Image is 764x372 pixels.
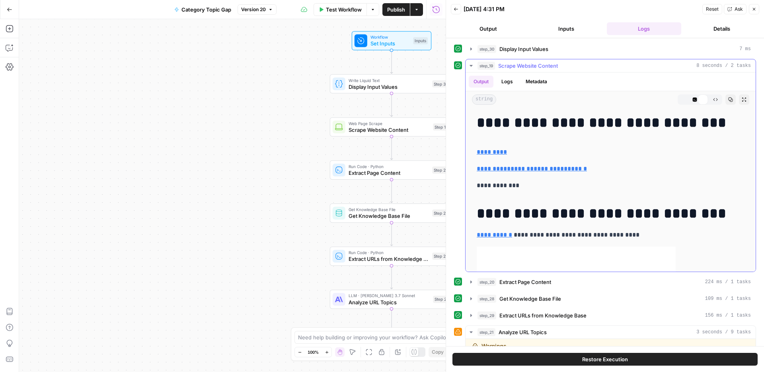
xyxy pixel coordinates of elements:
[238,4,277,15] button: Version 20
[466,292,756,305] button: 109 ms / 1 tasks
[349,298,430,306] span: Analyze URL Topics
[349,292,430,299] span: LLM · [PERSON_NAME] 3.7 Sonnet
[529,22,604,35] button: Inputs
[499,328,547,336] span: Analyze URL Topics
[433,123,450,131] div: Step 19
[582,355,628,363] span: Restore Execution
[466,309,756,322] button: 156 ms / 1 tasks
[429,347,447,357] button: Copy
[452,353,758,366] button: Restore Execution
[308,349,319,355] span: 100%
[241,6,266,13] span: Version 20
[466,276,756,288] button: 224 ms / 1 tasks
[607,22,682,35] button: Logs
[382,3,410,16] button: Publish
[472,94,496,105] span: string
[521,76,552,88] button: Metadata
[330,117,454,137] div: Web Page ScrapeScrape Website ContentStep 19
[181,6,231,14] span: Category Topic Gap
[705,278,751,286] span: 224 ms / 1 tasks
[314,3,366,16] button: Test Workflow
[349,126,430,134] span: Scrape Website Content
[432,166,450,174] div: Step 20
[684,22,759,35] button: Details
[390,137,393,160] g: Edge from step_19 to step_20
[390,266,393,289] g: Edge from step_29 to step_21
[705,312,751,319] span: 156 ms / 1 tasks
[477,328,495,336] span: step_21
[432,80,450,87] div: Step 30
[466,72,756,272] div: 8 seconds / 2 tasks
[349,120,430,127] span: Web Page Scrape
[170,3,236,16] button: Category Topic Gap
[330,161,454,180] div: Run Code · PythonExtract Page ContentStep 20
[498,62,558,70] span: Scrape Website Content
[349,212,429,220] span: Get Knowledge Base File
[349,83,429,91] span: Display Input Values
[466,59,756,72] button: 8 seconds / 2 tasks
[349,249,429,256] span: Run Code · Python
[330,204,454,223] div: Get Knowledge Base FileGet Knowledge Base FileStep 28
[432,253,450,260] div: Step 29
[466,43,756,55] button: 7 ms
[330,290,454,309] div: LLM · [PERSON_NAME] 3.7 SonnetAnalyze URL TopicsStep 21
[349,77,429,83] span: Write Liquid Text
[390,50,393,73] g: Edge from start to step_30
[349,206,429,213] span: Get Knowledge Base File
[702,4,722,14] button: Reset
[432,209,450,217] div: Step 28
[735,6,743,13] span: Ask
[349,163,429,170] span: Run Code · Python
[481,342,544,361] div: Warnings
[696,329,751,336] span: 3 seconds / 9 tasks
[330,74,454,93] div: Write Liquid TextDisplay Input ValuesStep 30
[696,62,751,69] span: 8 seconds / 2 tasks
[477,278,496,286] span: step_20
[390,94,393,117] g: Edge from step_30 to step_19
[477,62,495,70] span: step_19
[387,6,405,14] span: Publish
[477,311,496,319] span: step_29
[370,34,410,40] span: Workflow
[477,45,496,53] span: step_30
[330,247,454,266] div: Run Code · PythonExtract URLs from Knowledge BaseStep 29
[330,31,454,50] div: WorkflowSet InputsInputs
[349,255,429,263] span: Extract URLs from Knowledge Base
[469,76,493,88] button: Output
[499,311,587,319] span: Extract URLs from Knowledge Base
[499,45,548,53] span: Display Input Values
[390,309,393,332] g: Edge from step_21 to end
[370,39,410,47] span: Set Inputs
[477,295,496,303] span: step_28
[349,169,429,177] span: Extract Page Content
[499,295,561,303] span: Get Knowledge Base File
[390,180,393,203] g: Edge from step_20 to step_28
[466,326,756,339] button: 3 seconds / 9 tasks
[724,4,746,14] button: Ask
[451,22,526,35] button: Output
[413,37,428,44] div: Inputs
[433,296,450,303] div: Step 21
[499,278,551,286] span: Extract Page Content
[706,6,719,13] span: Reset
[705,295,751,302] span: 109 ms / 1 tasks
[390,223,393,246] g: Edge from step_28 to step_29
[497,76,518,88] button: Logs
[739,45,751,53] span: 7 ms
[326,6,362,14] span: Test Workflow
[432,349,444,356] span: Copy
